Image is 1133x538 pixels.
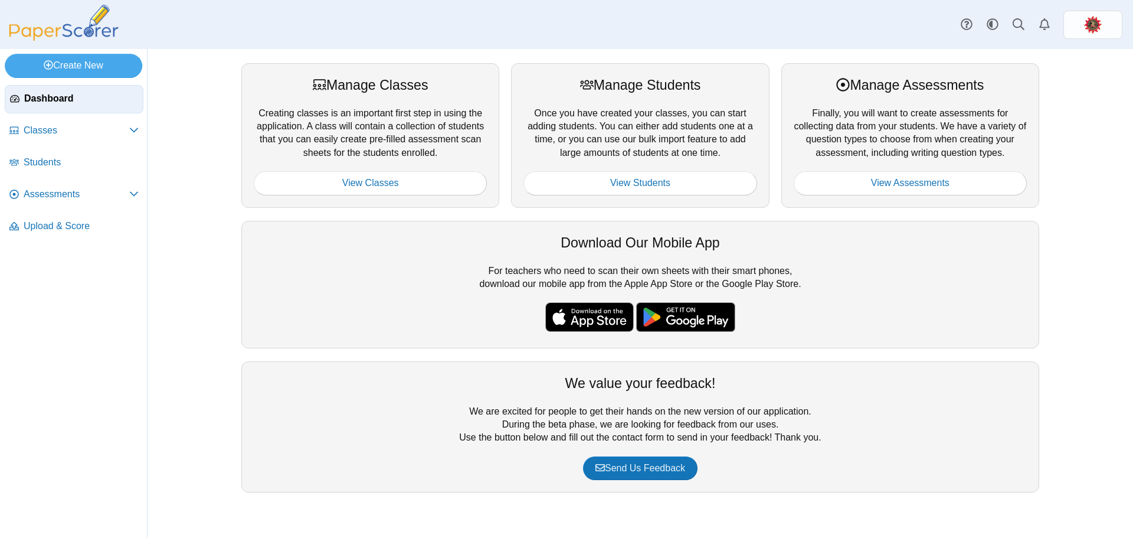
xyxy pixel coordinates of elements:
[5,32,123,43] a: PaperScorer
[523,76,757,94] div: Manage Students
[1083,15,1102,34] span: Kyle Kleiman
[5,54,142,77] a: Create New
[254,171,487,195] a: View Classes
[583,457,698,480] a: Send Us Feedback
[24,124,129,137] span: Classes
[5,5,123,41] img: PaperScorer
[5,149,143,177] a: Students
[241,361,1039,493] div: We are excited for people to get their hands on the new version of our application. During the be...
[254,233,1027,252] div: Download Our Mobile App
[241,221,1039,348] div: For teachers who need to scan their own sheets with their smart phones, download our mobile app f...
[794,171,1027,195] a: View Assessments
[1032,12,1057,38] a: Alerts
[595,463,685,473] span: Send Us Feedback
[24,156,139,169] span: Students
[24,188,129,201] span: Assessments
[781,63,1039,207] div: Finally, you will want to create assessments for collecting data from your students. We have a va...
[523,171,757,195] a: View Students
[1063,11,1122,39] a: ps.BdVRPPpVVw2VGlwN
[5,85,143,113] a: Dashboard
[1083,15,1102,34] img: ps.BdVRPPpVVw2VGlwN
[636,302,735,332] img: google-play-badge.png
[254,374,1027,393] div: We value your feedback!
[241,63,499,207] div: Creating classes is an important first step in using the application. A class will contain a coll...
[24,220,139,233] span: Upload & Score
[511,63,769,207] div: Once you have created your classes, you can start adding students. You can either add students on...
[5,117,143,145] a: Classes
[254,76,487,94] div: Manage Classes
[24,92,138,105] span: Dashboard
[5,181,143,209] a: Assessments
[5,213,143,241] a: Upload & Score
[545,302,634,332] img: apple-store-badge.svg
[794,76,1027,94] div: Manage Assessments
